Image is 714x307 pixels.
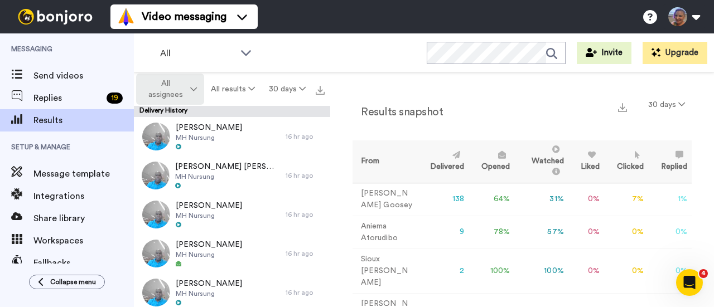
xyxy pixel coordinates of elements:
[469,248,514,293] td: 100 %
[514,216,568,248] td: 57 %
[50,277,96,286] span: Collapse menu
[136,74,204,105] button: All assignees
[176,250,242,259] span: MH Nursung
[176,133,242,142] span: MH Nursung
[142,123,170,150] img: 92c0f570-fe8b-4abd-bc51-2a0c8b46de83-thumb.jpg
[514,140,568,183] th: Watched
[33,256,134,270] span: Fallbacks
[142,162,170,189] img: 92c0f570-fe8b-4abd-bc51-2a0c8b46de83-thumb.jpg
[175,172,280,181] span: MH Nursung
[176,122,242,133] span: [PERSON_NAME]
[176,278,242,289] span: [PERSON_NAME]
[134,117,330,156] a: [PERSON_NAME]MH Nursung16 hr ago
[568,183,605,216] td: 0 %
[418,216,469,248] td: 9
[648,140,692,183] th: Replied
[33,167,134,181] span: Message template
[641,95,692,115] button: 30 days
[176,211,242,220] span: MH Nursung
[33,69,134,82] span: Send videos
[33,91,102,105] span: Replies
[699,269,708,278] span: 4
[204,79,262,99] button: All results
[286,288,325,297] div: 16 hr ago
[514,248,568,293] td: 100 %
[353,216,418,248] td: Aniema Atorudibo
[134,234,330,273] a: [PERSON_NAME]MH Nursung16 hr ago
[676,269,703,296] iframe: Intercom live chat
[134,106,330,117] div: Delivery History
[643,42,707,64] button: Upgrade
[262,79,312,99] button: 30 days
[618,103,627,112] img: export.svg
[615,99,630,115] button: Export a summary of each team member’s results that match this filter now.
[142,279,170,306] img: 92c0f570-fe8b-4abd-bc51-2a0c8b46de83-thumb.jpg
[648,216,692,248] td: 0 %
[418,183,469,216] td: 138
[604,140,648,183] th: Clicked
[142,240,170,267] img: 92c0f570-fe8b-4abd-bc51-2a0c8b46de83-thumb.jpg
[286,132,325,141] div: 16 hr ago
[286,249,325,258] div: 16 hr ago
[134,195,330,234] a: [PERSON_NAME]MH Nursung16 hr ago
[469,140,514,183] th: Opened
[353,140,418,183] th: From
[143,78,188,100] span: All assignees
[33,234,134,247] span: Workspaces
[142,9,226,25] span: Video messaging
[648,248,692,293] td: 0 %
[142,201,170,228] img: 92c0f570-fe8b-4abd-bc51-2a0c8b46de83-thumb.jpg
[176,200,242,211] span: [PERSON_NAME]
[568,216,605,248] td: 0 %
[604,183,648,216] td: 7 %
[160,47,235,60] span: All
[353,248,418,293] td: Sioux [PERSON_NAME]
[117,8,135,26] img: vm-color.svg
[353,106,443,118] h2: Results snapshot
[286,210,325,219] div: 16 hr ago
[568,140,605,183] th: Liked
[286,171,325,180] div: 16 hr ago
[577,42,631,64] button: Invite
[469,183,514,216] td: 64 %
[176,289,242,298] span: MH Nursung
[29,275,105,289] button: Collapse menu
[33,212,134,225] span: Share library
[648,183,692,216] td: 1 %
[107,92,123,104] div: 19
[418,140,469,183] th: Delivered
[175,161,280,172] span: [PERSON_NAME] [PERSON_NAME]
[13,9,97,25] img: bj-logo-header-white.svg
[568,248,605,293] td: 0 %
[353,183,418,216] td: [PERSON_NAME] Goosey
[316,86,325,95] img: export.svg
[33,114,134,127] span: Results
[514,183,568,216] td: 31 %
[418,248,469,293] td: 2
[604,216,648,248] td: 0 %
[33,189,134,203] span: Integrations
[312,81,328,98] button: Export all results that match these filters now.
[176,239,242,250] span: [PERSON_NAME]
[604,248,648,293] td: 0 %
[469,216,514,248] td: 78 %
[134,156,330,195] a: [PERSON_NAME] [PERSON_NAME]MH Nursung16 hr ago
